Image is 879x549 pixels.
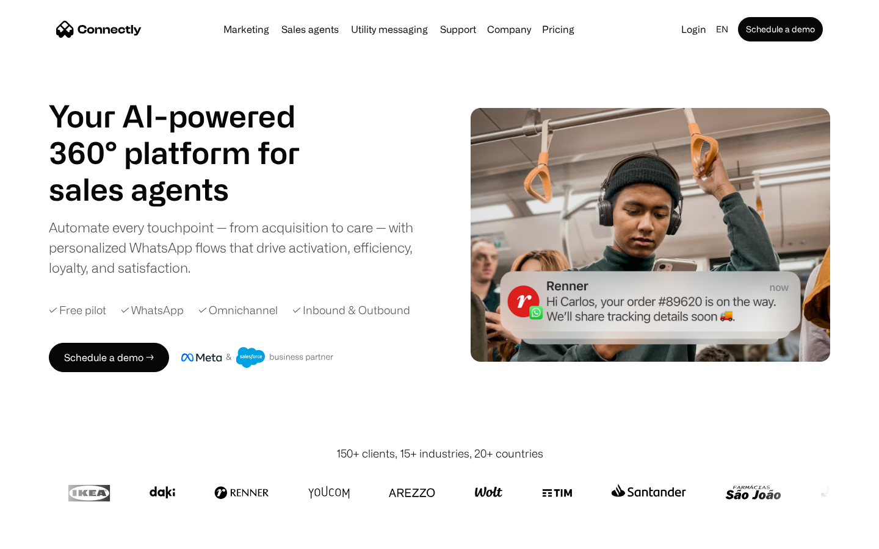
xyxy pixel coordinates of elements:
[676,21,711,38] a: Login
[49,217,433,278] div: Automate every touchpoint — from acquisition to care — with personalized WhatsApp flows that driv...
[49,343,169,372] a: Schedule a demo →
[24,528,73,545] ul: Language list
[346,24,433,34] a: Utility messaging
[277,24,344,34] a: Sales agents
[537,24,579,34] a: Pricing
[49,302,106,318] div: ✓ Free pilot
[181,347,334,368] img: Meta and Salesforce business partner badge.
[49,171,330,207] h1: sales agents
[716,21,728,38] div: en
[12,526,73,545] aside: Language selected: English
[487,21,531,38] div: Company
[219,24,274,34] a: Marketing
[49,98,330,171] h1: Your AI-powered 360° platform for
[292,302,410,318] div: ✓ Inbound & Outbound
[121,302,184,318] div: ✓ WhatsApp
[738,17,823,41] a: Schedule a demo
[435,24,481,34] a: Support
[198,302,278,318] div: ✓ Omnichannel
[336,445,543,462] div: 150+ clients, 15+ industries, 20+ countries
